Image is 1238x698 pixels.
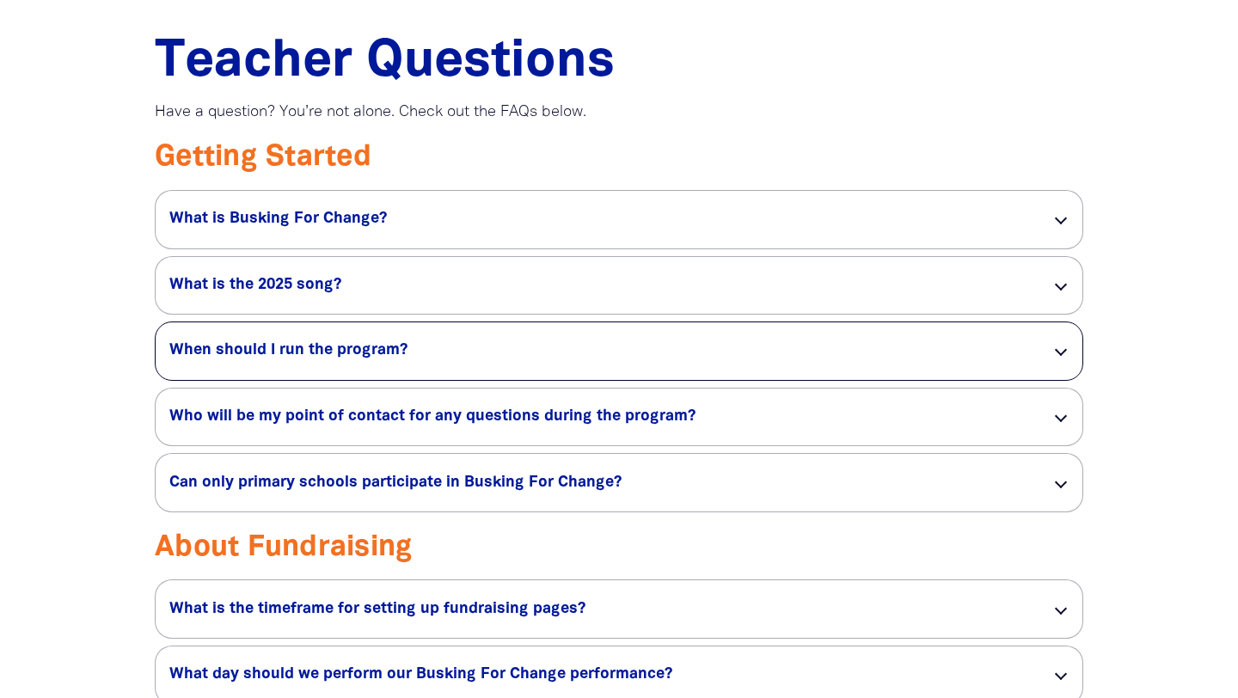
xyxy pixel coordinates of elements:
[169,664,1024,685] h5: What day should we perform our Busking For Change performance?
[169,340,1024,361] h5: When should I run the program?
[155,39,615,86] span: Teacher Questions
[169,599,1024,620] h5: What is the timeframe for setting up fundraising pages?
[169,209,1024,230] h5: What is Busking For Change?
[155,102,1083,123] p: Have a question? You’re not alone. Check out the FAQs below.
[155,144,371,171] span: Getting Started
[169,407,1024,427] h5: Who will be my point of contact for any questions during the program?
[169,275,1024,296] h5: What is the 2025 song?
[155,535,413,561] span: About Fundraising
[169,473,1024,493] h5: Can only primary schools participate in Busking For Change?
